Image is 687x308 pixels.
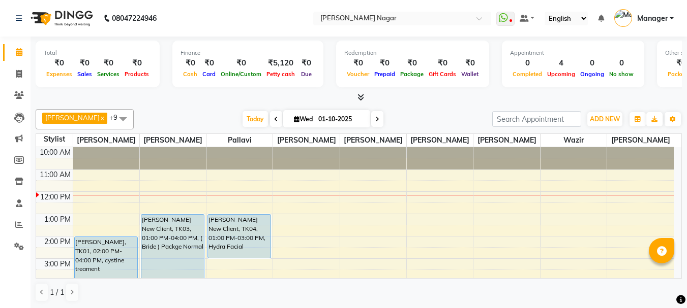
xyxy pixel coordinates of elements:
span: pallavi [206,134,273,147]
img: logo [26,4,96,32]
b: 08047224946 [112,4,157,32]
div: 1:00 PM [42,214,73,225]
span: Gift Cards [426,71,459,78]
div: ₹0 [44,57,75,69]
span: [PERSON_NAME] [473,134,540,147]
span: Package [398,71,426,78]
span: [PERSON_NAME] [607,134,674,147]
div: 0 [607,57,636,69]
span: Wallet [459,71,481,78]
span: Products [122,71,152,78]
div: Appointment [510,49,636,57]
span: Wed [291,115,315,123]
div: 0 [510,57,545,69]
span: Cash [181,71,200,78]
span: Prepaid [372,71,398,78]
div: 10:00 AM [38,147,73,158]
div: Finance [181,49,315,57]
div: 11:00 AM [38,169,73,180]
div: ₹0 [181,57,200,69]
div: 0 [578,57,607,69]
span: 1 / 1 [50,287,64,298]
div: [PERSON_NAME], TK01, 02:00 PM-04:00 PM, cystine treament [75,237,137,280]
div: ₹0 [95,57,122,69]
span: No show [607,71,636,78]
div: ₹0 [459,57,481,69]
div: ₹0 [200,57,218,69]
span: Manager [637,13,668,24]
span: [PERSON_NAME] [340,134,406,147]
span: Upcoming [545,71,578,78]
div: Redemption [344,49,481,57]
span: Petty cash [264,71,297,78]
span: Due [298,71,314,78]
div: [PERSON_NAME] New Client, TK04, 01:00 PM-03:00 PM, Hydra Facial [208,215,271,258]
span: Online/Custom [218,71,264,78]
span: Completed [510,71,545,78]
span: Today [243,111,268,127]
div: ₹0 [344,57,372,69]
input: 2025-10-01 [315,112,366,127]
div: ₹5,120 [264,57,297,69]
div: Stylist [36,134,73,145]
span: Expenses [44,71,75,78]
div: [PERSON_NAME] New Client, TK03, 01:00 PM-04:00 PM, ( Bride ) Packge Normal [141,215,204,280]
span: Voucher [344,71,372,78]
span: +9 [109,113,125,121]
div: 2:00 PM [42,236,73,247]
div: Total [44,49,152,57]
span: [PERSON_NAME] [73,134,139,147]
iframe: chat widget [644,267,677,298]
div: ₹0 [218,57,264,69]
span: Services [95,71,122,78]
button: ADD NEW [587,112,622,126]
span: Ongoing [578,71,607,78]
div: 12:00 PM [38,192,73,202]
div: ₹0 [398,57,426,69]
a: x [100,114,104,122]
img: Manager [614,9,632,27]
span: [PERSON_NAME] [407,134,473,147]
div: ₹0 [122,57,152,69]
div: 3:00 PM [42,259,73,269]
input: Search Appointment [492,111,581,127]
span: [PERSON_NAME] [140,134,206,147]
div: ₹0 [372,57,398,69]
span: Wazir [541,134,607,147]
div: 4 [545,57,578,69]
span: Sales [75,71,95,78]
span: [PERSON_NAME] [273,134,339,147]
div: ₹0 [426,57,459,69]
span: ADD NEW [590,115,620,123]
span: Card [200,71,218,78]
span: [PERSON_NAME] [45,114,100,122]
div: ₹0 [75,57,95,69]
div: ₹0 [297,57,315,69]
